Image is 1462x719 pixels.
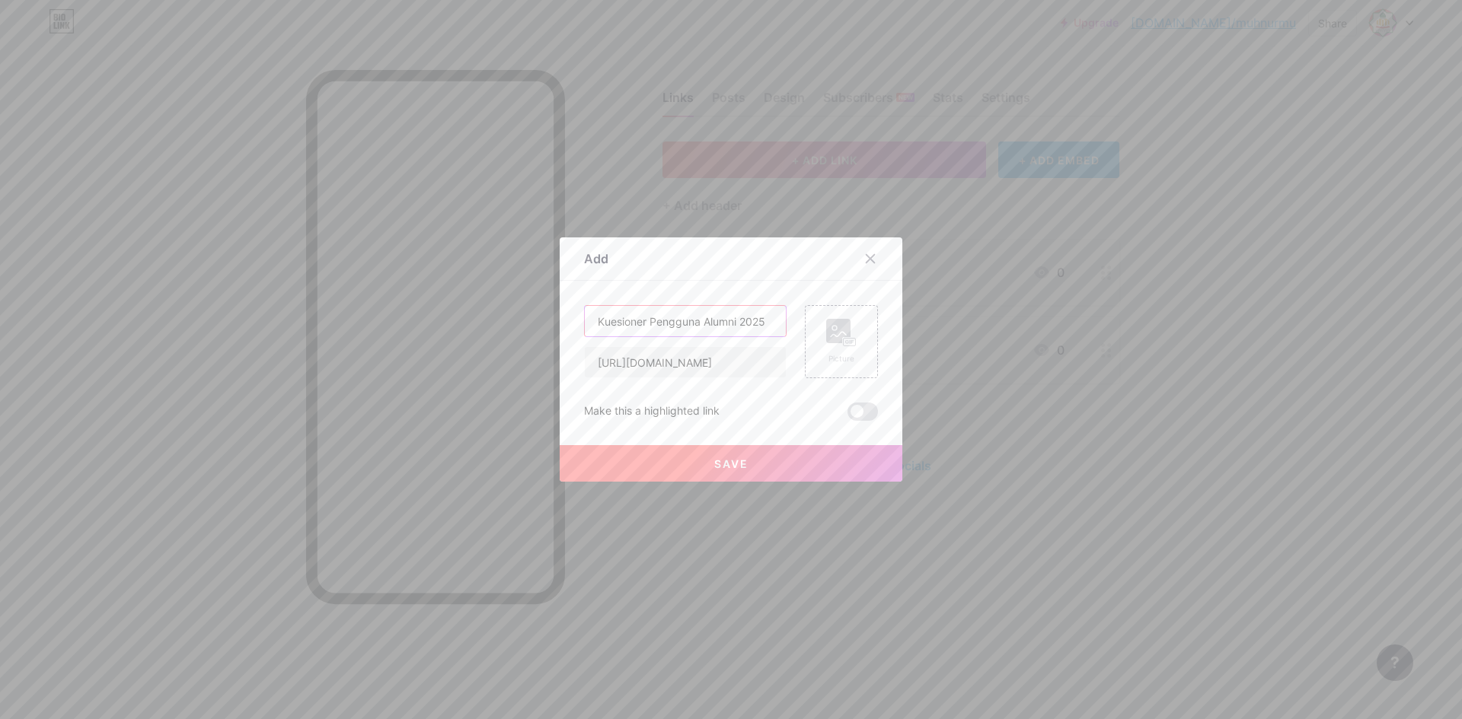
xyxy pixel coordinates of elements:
[560,445,902,482] button: Save
[714,457,749,470] span: Save
[584,250,608,268] div: Add
[584,402,720,421] div: Make this a highlighted link
[585,347,786,377] input: URL
[826,353,857,364] div: Picture
[585,306,786,336] input: Title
